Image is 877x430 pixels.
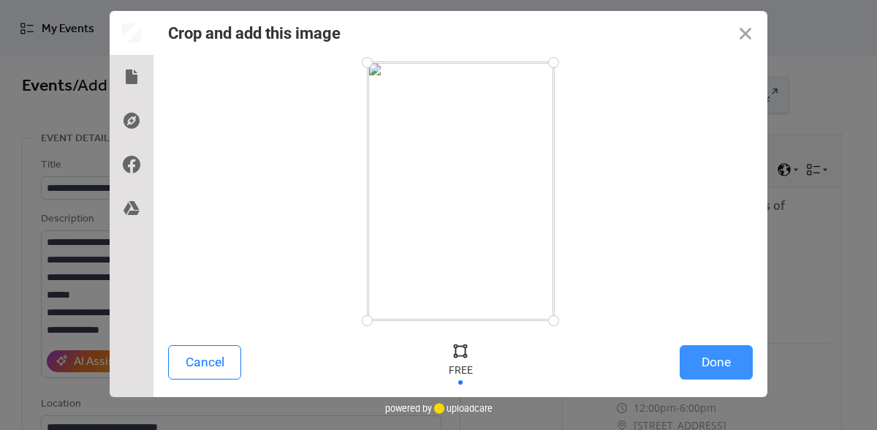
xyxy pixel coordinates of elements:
[110,55,153,99] div: Local Files
[110,186,153,230] div: Google Drive
[724,11,767,55] button: Close
[432,403,493,414] a: uploadcare
[110,11,153,55] div: Preview
[680,345,753,380] button: Done
[168,24,341,42] div: Crop and add this image
[385,397,493,419] div: powered by
[110,99,153,143] div: Direct Link
[168,345,241,380] button: Cancel
[110,143,153,186] div: Facebook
